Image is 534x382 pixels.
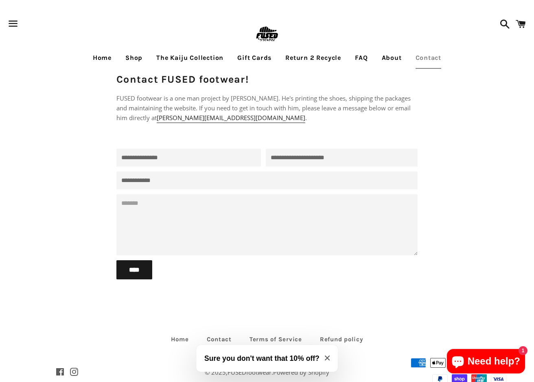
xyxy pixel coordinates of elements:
h1: Contact FUSED footwear! [116,72,418,86]
a: Contact [199,333,240,346]
a: Powered by Shopify [273,368,329,376]
a: FUSEDfootwear [228,368,271,376]
a: Refund policy [312,333,372,346]
a: Home [163,333,197,346]
a: The Kaiju Collection [150,48,230,68]
a: Contact [409,48,448,68]
a: Shop [119,48,149,68]
a: Return 2 Recycle [279,48,347,68]
span: © 2025, . [205,368,329,376]
a: FAQ [349,48,374,68]
a: Terms of Service [241,333,310,346]
img: FUSEDfootwear [254,21,280,48]
a: Home [87,48,118,68]
p: FUSED footwear is a one man project by [PERSON_NAME]. He's printing the shoes, shipping the packa... [116,93,418,123]
a: [PERSON_NAME][EMAIL_ADDRESS][DOMAIN_NAME] [157,114,305,123]
inbox-online-store-chat: Shopify online store chat [444,349,527,375]
a: Gift Cards [231,48,278,68]
a: About [376,48,408,68]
